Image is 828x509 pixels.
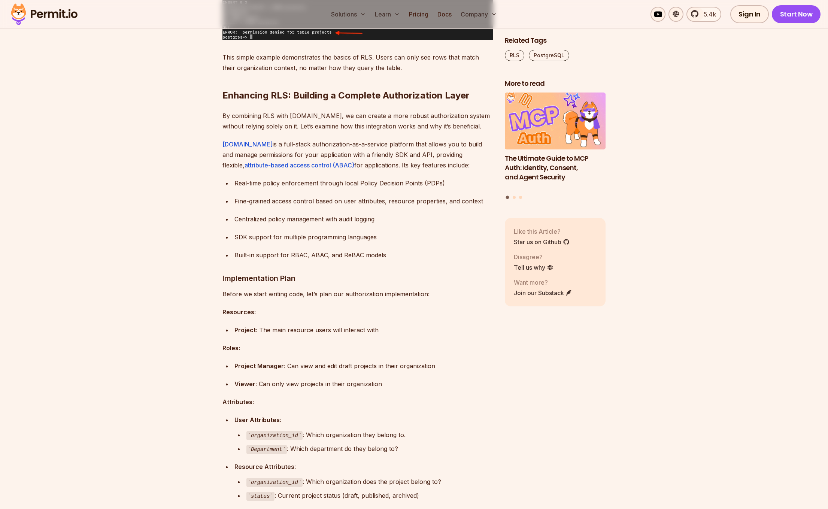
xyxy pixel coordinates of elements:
[234,250,493,260] div: Built-in support for RBAC, ABAC, and ReBAC models
[514,263,553,272] a: Tell us why
[222,308,256,316] strong: Resources:
[514,252,553,261] p: Disagree?
[246,490,493,501] div: : Current project status (draft, published, archived)
[246,478,303,487] code: organization_id
[505,93,606,200] div: Posts
[246,476,493,487] div: : Which organization does the project belong to?
[246,492,275,501] code: status
[505,154,606,182] h3: The Ultimate Guide to MCP Auth: Identity, Consent, and Agent Security
[246,443,493,454] div: : Which department do they belong to?
[222,110,493,131] p: By combining RLS with [DOMAIN_NAME], we can create a more robust authorization system without rel...
[234,380,255,388] strong: Viewer
[514,288,572,297] a: Join our Substack
[505,36,606,45] h2: Related Tags
[514,237,570,246] a: Star us on Github
[505,79,606,88] h2: More to read
[234,416,280,424] strong: User Attributes
[222,398,254,406] strong: Attributes:
[372,7,403,22] button: Learn
[234,178,493,188] div: Real-time policy enforcement through local Policy Decision Points (PDPs)
[328,7,369,22] button: Solutions
[234,361,493,371] div: : Can view and edit draft projects in their organization
[222,272,493,284] h3: Implementation Plan
[7,1,81,27] img: Permit logo
[529,50,569,61] a: PostgreSQL
[514,278,572,287] p: Want more?
[234,214,493,224] div: Centralized policy management with audit logging
[514,227,570,236] p: Like this Article?
[434,7,455,22] a: Docs
[772,5,821,23] a: Start Now
[234,379,493,389] div: : Can only view projects in their organization
[246,431,303,440] code: organization_id
[234,326,256,334] strong: Project
[234,196,493,206] div: Fine-grained access control based on user attributes, resource properties, and context
[505,50,524,61] a: RLS
[519,196,522,199] button: Go to slide 3
[222,60,493,102] h2: Enhancing RLS: Building a Complete Authorization Layer
[513,196,516,199] button: Go to slide 2
[246,445,287,454] code: Department
[234,461,493,472] div: :
[506,196,509,199] button: Go to slide 1
[730,5,769,23] a: Sign In
[505,93,606,150] img: The Ultimate Guide to MCP Auth: Identity, Consent, and Agent Security
[234,415,493,425] div: :
[686,7,721,22] a: 5.4k
[505,93,606,191] li: 1 of 3
[222,344,240,352] strong: Roles:
[699,10,716,19] span: 5.4k
[222,140,273,148] a: [DOMAIN_NAME]
[222,289,493,299] p: Before we start writing code, let’s plan our authorization implementation:
[406,7,431,22] a: Pricing
[505,93,606,191] a: The Ultimate Guide to MCP Auth: Identity, Consent, and Agent SecurityThe Ultimate Guide to MCP Au...
[222,52,493,73] p: This simple example demonstrates the basics of RLS. Users can only see rows that match their orga...
[234,325,493,335] div: : The main resource users will interact with
[246,430,493,440] div: : Which organization they belong to.
[234,463,294,470] strong: Resource Attributes
[234,232,493,242] div: SDK support for multiple programming languages
[234,362,284,370] strong: Project Manager
[222,139,493,170] p: is a full-stack authorization-as-a-service platform that allows you to build and manage permissio...
[245,161,354,169] a: attribute-based access control (ABAC)
[458,7,500,22] button: Company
